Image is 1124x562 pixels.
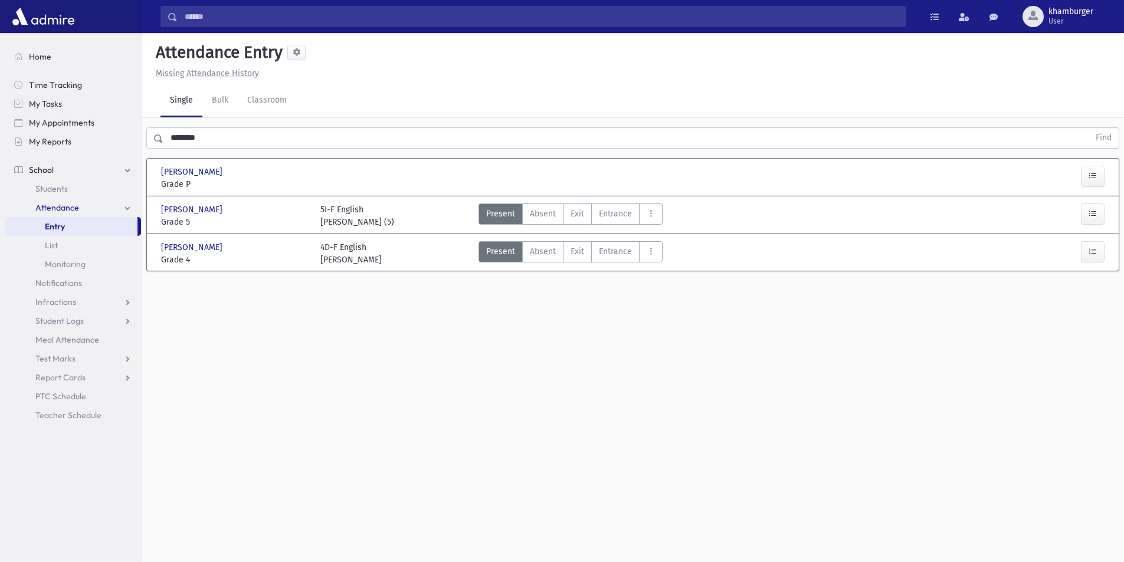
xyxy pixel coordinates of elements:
a: Time Tracking [5,75,141,94]
span: Student Logs [35,315,84,326]
a: Bulk [202,84,238,117]
span: Entry [45,221,65,232]
span: Time Tracking [29,80,82,90]
a: Classroom [238,84,296,117]
a: Notifications [5,274,141,292]
span: [PERSON_NAME] [161,166,225,178]
a: Attendance [5,198,141,217]
u: Missing Attendance History [156,68,259,78]
span: Grade P [161,178,309,190]
a: Single [160,84,202,117]
a: Home [5,47,141,66]
a: My Appointments [5,113,141,132]
span: Infractions [35,297,76,307]
a: Report Cards [5,368,141,387]
span: My Reports [29,136,71,147]
div: AttTypes [479,203,663,228]
span: Grade 4 [161,254,309,266]
a: Meal Attendance [5,330,141,349]
span: [PERSON_NAME] [161,241,225,254]
span: My Tasks [29,98,62,109]
a: Entry [5,217,137,236]
input: Search [178,6,906,27]
span: Monitoring [45,259,86,270]
a: School [5,160,141,179]
a: PTC Schedule [5,387,141,406]
span: Exit [571,208,584,220]
span: Absent [530,208,556,220]
span: My Appointments [29,117,94,128]
span: School [29,165,54,175]
span: Meal Attendance [35,334,99,345]
span: Students [35,183,68,194]
span: khamburger [1048,7,1093,17]
div: AttTypes [479,241,663,266]
span: Grade 5 [161,216,309,228]
span: Report Cards [35,372,86,383]
a: Student Logs [5,311,141,330]
h5: Attendance Entry [151,42,283,63]
a: My Reports [5,132,141,151]
span: Exit [571,245,584,258]
a: List [5,236,141,255]
div: 5I-F English [PERSON_NAME] (5) [320,203,394,228]
span: List [45,240,58,251]
span: Teacher Schedule [35,410,101,420]
a: Monitoring [5,255,141,274]
span: Attendance [35,202,79,213]
span: Test Marks [35,353,76,364]
a: Infractions [5,292,141,311]
span: Present [486,208,515,220]
div: 4D-F English [PERSON_NAME] [320,241,382,266]
a: Students [5,179,141,198]
a: My Tasks [5,94,141,113]
span: Absent [530,245,556,258]
span: Home [29,51,51,62]
span: PTC Schedule [35,391,86,402]
a: Test Marks [5,349,141,368]
span: Entrance [599,208,632,220]
a: Teacher Schedule [5,406,141,425]
span: Entrance [599,245,632,258]
button: Find [1089,128,1119,148]
span: [PERSON_NAME] [161,203,225,216]
a: Missing Attendance History [151,68,259,78]
span: Present [486,245,515,258]
span: Notifications [35,278,82,288]
span: User [1048,17,1093,26]
img: AdmirePro [9,5,77,28]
